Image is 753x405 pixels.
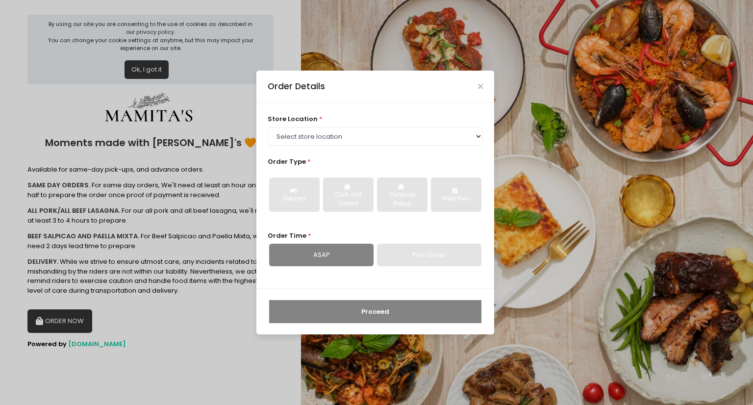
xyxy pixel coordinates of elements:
[438,195,475,203] div: Meal Plan
[276,195,313,203] div: Delivery
[323,177,374,212] button: Click and Collect
[268,157,306,166] span: Order Type
[377,177,427,212] button: Curbside Pickup
[269,300,481,324] button: Proceed
[330,191,367,208] div: Click and Collect
[269,177,320,212] button: Delivery
[268,114,318,124] span: store location
[478,84,483,89] button: Close
[268,231,306,240] span: Order Time
[268,80,325,93] div: Order Details
[384,191,421,208] div: Curbside Pickup
[431,177,481,212] button: Meal Plan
